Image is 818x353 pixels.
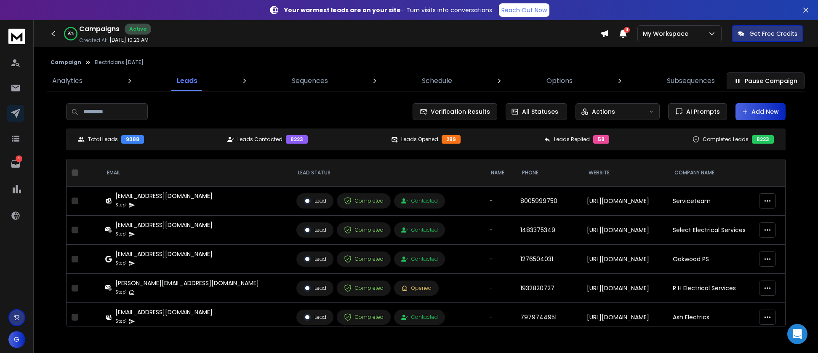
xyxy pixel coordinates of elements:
[582,187,668,216] td: [URL][DOMAIN_NAME]
[484,216,516,245] td: -
[304,313,326,321] div: Lead
[100,159,291,187] th: EMAIL
[735,103,786,120] button: Add New
[51,59,81,66] button: Campaign
[662,71,720,91] a: Subsequences
[554,136,590,143] p: Leads Replied
[515,159,582,187] th: Phone
[47,71,88,91] a: Analytics
[115,221,213,229] div: [EMAIL_ADDRESS][DOMAIN_NAME]
[109,37,149,43] p: [DATE] 10:23 AM
[668,159,754,187] th: Company Name
[413,103,497,120] button: Verification Results
[668,187,754,216] td: Serviceteam
[752,135,774,144] div: 8223
[727,72,805,89] button: Pause Campaign
[115,230,127,238] p: Step 1
[484,245,516,274] td: -
[8,331,25,348] button: G
[115,308,213,316] div: [EMAIL_ADDRESS][DOMAIN_NAME]
[592,107,615,116] p: Actions
[177,76,197,86] p: Leads
[401,136,438,143] p: Leads Opened
[344,226,384,234] div: Completed
[304,226,326,234] div: Lead
[582,274,668,303] td: [URL][DOMAIN_NAME]
[88,136,118,143] p: Total Leads
[593,135,609,144] div: 58
[286,135,308,144] div: 8223
[291,159,484,187] th: LEAD STATUS
[787,324,807,344] div: Open Intercom Messenger
[422,76,452,86] p: Schedule
[304,255,326,263] div: Lead
[668,216,754,245] td: Select Electrical Services
[749,29,797,38] p: Get Free Credits
[541,71,578,91] a: Options
[515,187,582,216] td: 8005999750
[115,288,127,297] p: Step 1
[284,6,492,14] p: – Turn visits into conversations
[501,6,547,14] p: Reach Out Now
[683,107,720,116] span: AI Prompts
[546,76,573,86] p: Options
[417,71,457,91] a: Schedule
[515,216,582,245] td: 1483375349
[95,59,144,66] p: Electricians [DATE]
[401,227,438,233] div: Contacted
[121,135,144,144] div: 9388
[668,303,754,332] td: Ash Electrics
[484,274,516,303] td: -
[304,284,326,292] div: Lead
[515,245,582,274] td: 1276504031
[115,259,127,267] p: Step 1
[401,285,432,291] div: Opened
[442,135,461,144] div: 289
[7,155,24,172] a: 4
[292,76,328,86] p: Sequences
[344,255,384,263] div: Completed
[668,274,754,303] td: R H Electrical Services
[582,303,668,332] td: [URL][DOMAIN_NAME]
[125,24,151,35] div: Active
[582,216,668,245] td: [URL][DOMAIN_NAME]
[732,25,803,42] button: Get Free Credits
[668,103,727,120] button: AI Prompts
[401,314,438,321] div: Contacted
[115,317,127,326] p: Step 1
[515,303,582,332] td: 7979744951
[582,159,668,187] th: website
[79,24,120,34] h1: Campaigns
[68,31,74,36] p: 98 %
[484,187,516,216] td: -
[304,197,326,205] div: Lead
[287,71,333,91] a: Sequences
[8,29,25,44] img: logo
[115,201,127,209] p: Step 1
[522,107,558,116] p: All Statuses
[115,250,213,258] div: [EMAIL_ADDRESS][DOMAIN_NAME]
[499,3,549,17] a: Reach Out Now
[401,256,438,262] div: Contacted
[115,192,213,200] div: [EMAIL_ADDRESS][DOMAIN_NAME]
[703,136,749,143] p: Completed Leads
[237,136,282,143] p: Leads Contacted
[643,29,692,38] p: My Workspace
[582,245,668,274] td: [URL][DOMAIN_NAME]
[427,107,490,116] span: Verification Results
[515,274,582,303] td: 1932820727
[344,313,384,321] div: Completed
[401,198,438,204] div: Contacted
[667,76,715,86] p: Subsequences
[16,155,22,162] p: 4
[52,76,83,86] p: Analytics
[115,279,259,287] div: [PERSON_NAME][EMAIL_ADDRESS][DOMAIN_NAME]
[484,303,516,332] td: -
[668,245,754,274] td: Oakwood PS
[79,37,108,44] p: Created At:
[344,197,384,205] div: Completed
[484,159,516,187] th: NAME
[172,71,203,91] a: Leads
